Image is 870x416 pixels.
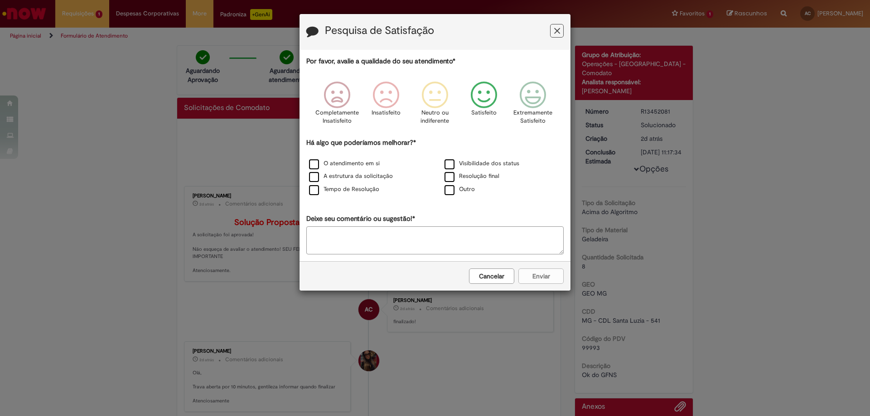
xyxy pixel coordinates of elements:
div: Neutro ou indiferente [412,75,458,137]
p: Extremamente Satisfeito [513,109,552,125]
label: Deixe seu comentário ou sugestão!* [306,214,415,224]
p: Insatisfeito [372,109,401,117]
label: Visibilidade dos status [445,159,519,168]
div: Insatisfeito [363,75,409,137]
label: Resolução final [445,172,499,181]
p: Neutro ou indiferente [419,109,451,125]
p: Satisfeito [471,109,497,117]
div: Extremamente Satisfeito [510,75,556,137]
p: Completamente Insatisfeito [315,109,359,125]
div: Satisfeito [461,75,507,137]
label: Por favor, avalie a qualidade do seu atendimento* [306,57,455,66]
label: A estrutura da solicitação [309,172,393,181]
label: Outro [445,185,475,194]
button: Cancelar [469,268,514,284]
label: Tempo de Resolução [309,185,379,194]
label: O atendimento em si [309,159,380,168]
div: Há algo que poderíamos melhorar?* [306,138,564,196]
label: Pesquisa de Satisfação [325,25,434,37]
div: Completamente Insatisfeito [314,75,360,137]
